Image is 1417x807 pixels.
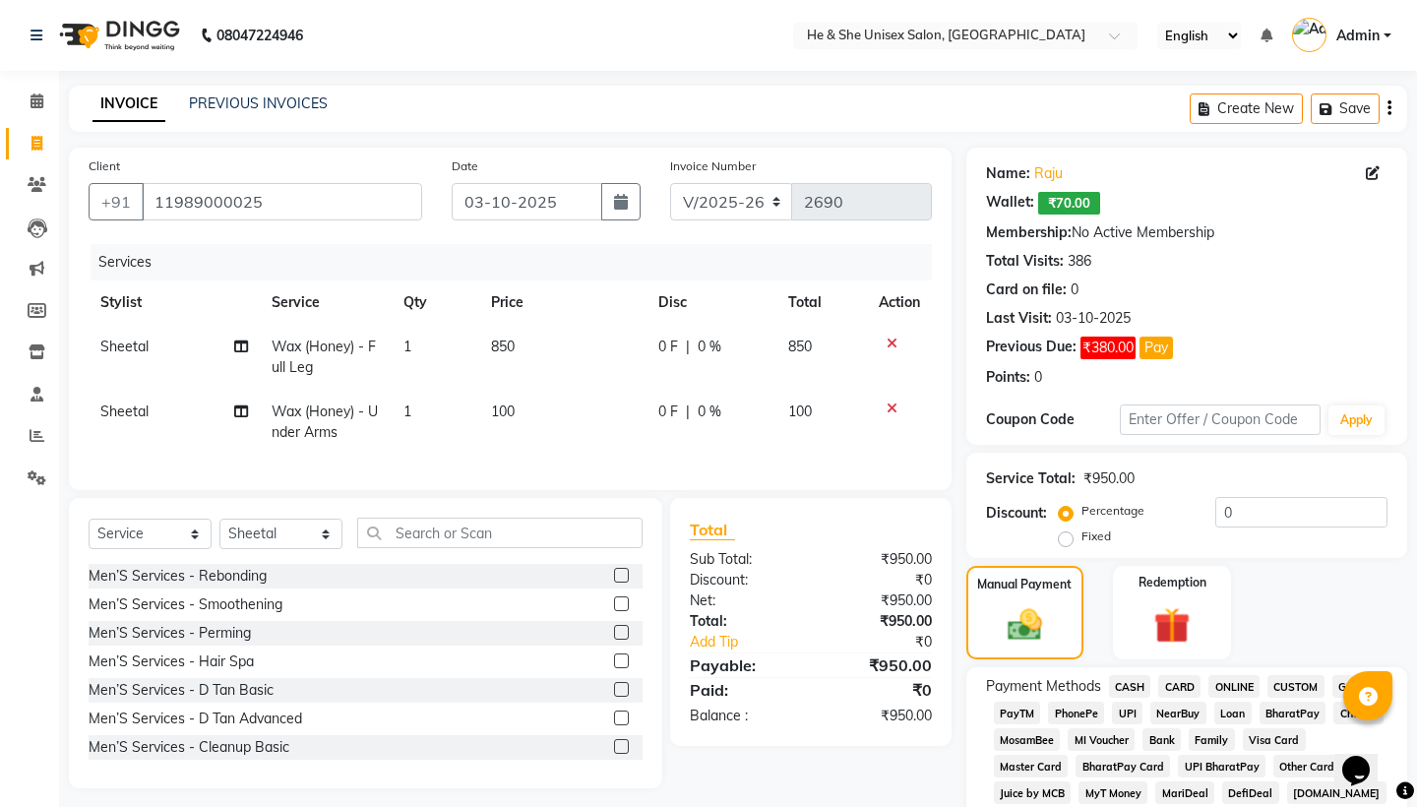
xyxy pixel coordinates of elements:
[1150,702,1206,724] span: NearBuy
[986,367,1030,388] div: Points:
[142,183,422,220] input: Search by Name/Mobile/Email/Code
[675,632,833,652] a: Add Tip
[811,590,947,611] div: ₹950.00
[92,87,165,122] a: INVOICE
[811,570,947,590] div: ₹0
[1142,603,1201,649] img: _gift.svg
[89,680,274,701] div: Men’S Services - D Tan Basic
[1078,781,1147,804] span: MyT Money
[986,222,1072,243] div: Membership:
[1267,675,1325,698] span: CUSTOM
[272,338,376,376] span: Wax (Honey) - Full Leg
[1214,702,1252,724] span: Loan
[50,8,185,63] img: logo
[833,632,947,652] div: ₹0
[1208,675,1260,698] span: ONLINE
[1081,528,1111,545] label: Fixed
[986,503,1047,524] div: Discount:
[1260,702,1326,724] span: BharatPay
[811,653,947,677] div: ₹950.00
[1334,728,1397,787] iframe: chat widget
[1071,279,1078,300] div: 0
[1112,702,1142,724] span: UPI
[1142,728,1181,751] span: Bank
[1328,405,1385,435] button: Apply
[686,402,690,422] span: |
[690,520,735,540] span: Total
[986,279,1067,300] div: Card on file:
[89,280,260,325] th: Stylist
[403,403,411,420] span: 1
[403,338,411,355] span: 1
[675,590,811,611] div: Net:
[994,728,1061,751] span: MosamBee
[811,678,947,702] div: ₹0
[1222,781,1279,804] span: DefiDeal
[1081,502,1144,520] label: Percentage
[658,337,678,357] span: 0 F
[1333,702,1384,724] span: Cheque
[89,709,302,729] div: Men’S Services - D Tan Advanced
[675,570,811,590] div: Discount:
[986,468,1076,489] div: Service Total:
[986,337,1077,359] div: Previous Due:
[994,781,1072,804] span: Juice by MCB
[1311,93,1380,124] button: Save
[1038,192,1100,215] span: ₹70.00
[675,611,811,632] div: Total:
[698,337,721,357] span: 0 %
[91,244,947,280] div: Services
[1292,18,1326,52] img: Admin
[1056,308,1131,329] div: 03-10-2025
[1139,574,1206,591] label: Redemption
[216,8,303,63] b: 08047224946
[491,338,515,355] span: 850
[811,549,947,570] div: ₹950.00
[1048,702,1104,724] span: PhonePe
[479,280,647,325] th: Price
[675,706,811,726] div: Balance :
[994,702,1041,724] span: PayTM
[686,337,690,357] span: |
[1109,675,1151,698] span: CASH
[1155,781,1214,804] span: MariDeal
[986,192,1034,215] div: Wallet:
[1120,404,1321,435] input: Enter Offer / Coupon Code
[986,222,1387,243] div: No Active Membership
[997,605,1053,645] img: _cash.svg
[867,280,932,325] th: Action
[675,549,811,570] div: Sub Total:
[1080,337,1136,359] span: ₹380.00
[994,755,1069,777] span: Master Card
[1336,26,1380,46] span: Admin
[986,676,1101,697] span: Payment Methods
[89,652,254,672] div: Men’S Services - Hair Spa
[776,280,866,325] th: Total
[452,157,478,175] label: Date
[1068,251,1091,272] div: 386
[272,403,378,441] span: Wax (Honey) - Under Arms
[1190,93,1303,124] button: Create New
[89,594,282,615] div: Men’S Services - Smoothening
[1178,755,1265,777] span: UPI BharatPay
[986,409,1120,430] div: Coupon Code
[986,163,1030,184] div: Name:
[89,623,251,644] div: Men’S Services - Perming
[977,576,1072,593] label: Manual Payment
[670,157,756,175] label: Invoice Number
[89,737,289,758] div: Men’S Services - Cleanup Basic
[1273,755,1346,777] span: Other Cards
[1189,728,1235,751] span: Family
[1068,728,1135,751] span: MI Voucher
[100,403,149,420] span: Sheetal
[1083,468,1135,489] div: ₹950.00
[1287,781,1386,804] span: [DOMAIN_NAME]
[89,157,120,175] label: Client
[1034,367,1042,388] div: 0
[1332,675,1373,698] span: GPay
[788,403,812,420] span: 100
[189,94,328,112] a: PREVIOUS INVOICES
[392,280,479,325] th: Qty
[1243,728,1306,751] span: Visa Card
[658,402,678,422] span: 0 F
